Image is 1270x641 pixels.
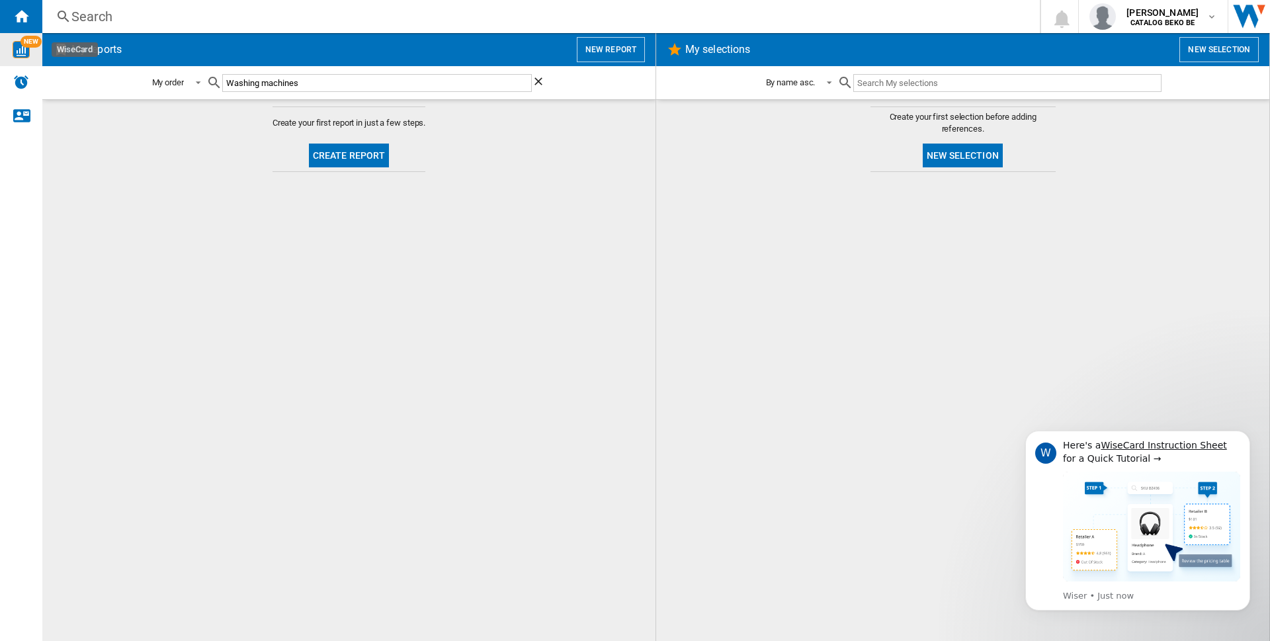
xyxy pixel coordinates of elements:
b: CATALOG BEKO BE [1130,19,1195,27]
span: Create your first selection before adding references. [870,111,1056,135]
input: Search My selections [853,74,1161,92]
div: My order [152,77,184,87]
button: New selection [1179,37,1259,62]
button: New selection [923,144,1003,167]
span: NEW [21,36,42,48]
span: Create your first report in just a few steps. [273,117,426,129]
img: profile.jpg [1089,3,1116,30]
div: By name asc. [766,77,816,87]
h2: My selections [683,37,753,62]
ng-md-icon: Clear search [532,75,548,91]
button: New report [577,37,645,62]
h2: My reports [69,37,124,62]
button: Create report [309,144,390,167]
div: Search [71,7,1005,26]
span: [PERSON_NAME] [1126,6,1199,19]
img: wise-card.svg [13,41,30,58]
input: Search My reports [222,74,532,92]
img: alerts-logo.svg [13,74,29,90]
